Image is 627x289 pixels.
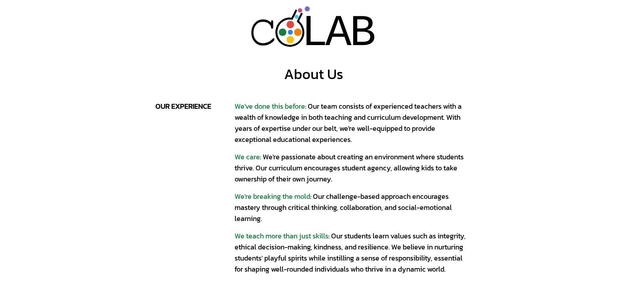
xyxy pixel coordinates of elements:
span: We care [235,151,260,162]
span: We've done this before [235,101,305,111]
span: We teach more than just skills [235,230,328,241]
div: B [350,7,376,60]
a: LAB [232,6,395,47]
div: L [301,7,328,60]
div: About Us [284,66,343,82]
div: : We're passionate about creating an environment where students thrive. Our curriculum encourages... [235,151,472,185]
div: : Our students learn values such as integrity, ethical decision-making, kindness, and resilience.... [235,230,472,275]
span: We're breaking the mold [235,191,310,202]
div: our experience [155,101,235,112]
div: A [325,7,352,60]
div: : Our challenge-based approach encourages mastery through critical thinking, collaboration, and s... [235,191,472,224]
div: : Our team consists of experienced teachers with a wealth of knowledge in both teaching and curri... [235,101,472,145]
